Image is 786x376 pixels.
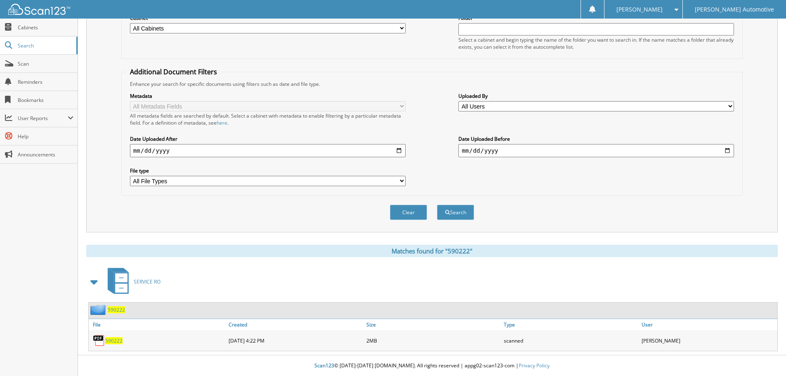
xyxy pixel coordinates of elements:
div: [DATE] 4:22 PM [227,332,364,349]
a: Size [364,319,502,330]
div: Select a cabinet and begin typing the name of the folder you want to search in. If the name match... [458,36,734,50]
label: Date Uploaded Before [458,135,734,142]
a: Type [502,319,640,330]
a: 590222 [105,337,123,344]
span: [PERSON_NAME] Automotive [695,7,774,12]
img: folder2.png [90,305,108,315]
label: Date Uploaded After [130,135,406,142]
a: File [89,319,227,330]
a: SERVICE RO [103,265,161,298]
a: Privacy Policy [519,362,550,369]
input: end [458,144,734,157]
img: scan123-logo-white.svg [8,4,70,15]
span: Reminders [18,78,73,85]
span: Cabinets [18,24,73,31]
label: File type [130,167,406,174]
div: Enhance your search for specific documents using filters such as date and file type. [126,80,738,87]
span: User Reports [18,115,68,122]
span: Scan [18,60,73,67]
label: Uploaded By [458,92,734,99]
div: Matches found for "590222" [86,245,778,257]
span: Help [18,133,73,140]
a: here [217,119,227,126]
span: Search [18,42,72,49]
div: [PERSON_NAME] [640,332,777,349]
div: 2MB [364,332,502,349]
label: Metadata [130,92,406,99]
span: SERVICE RO [134,278,161,285]
div: © [DATE]-[DATE] [DOMAIN_NAME]. All rights reserved | appg02-scan123-com | [78,356,786,376]
div: scanned [502,332,640,349]
a: 590222 [108,306,125,313]
iframe: Chat Widget [745,336,786,376]
button: Search [437,205,474,220]
a: Created [227,319,364,330]
span: Bookmarks [18,97,73,104]
span: [PERSON_NAME] [616,7,663,12]
a: User [640,319,777,330]
legend: Additional Document Filters [126,67,221,76]
span: Announcements [18,151,73,158]
span: Scan123 [314,362,334,369]
button: Clear [390,205,427,220]
div: All metadata fields are searched by default. Select a cabinet with metadata to enable filtering b... [130,112,406,126]
input: start [130,144,406,157]
img: PDF.png [93,334,105,347]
